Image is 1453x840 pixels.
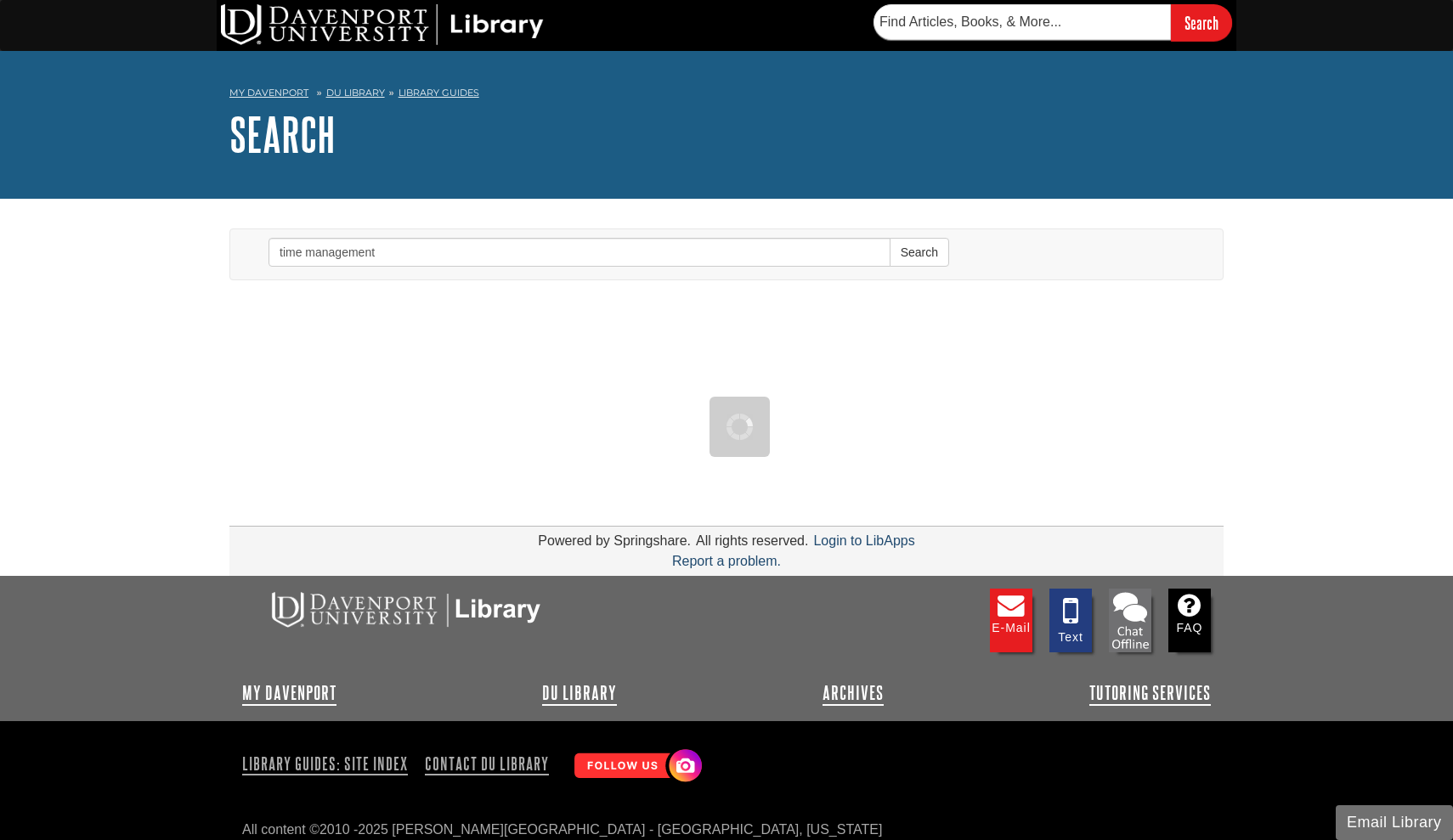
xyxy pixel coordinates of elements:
a: Library Guides: Site Index [242,749,415,778]
a: Login to LibApps [813,533,914,548]
a: DU Library [542,683,617,703]
a: Tutoring Services [1089,683,1211,703]
input: Search this Group [269,238,890,267]
form: Searches DU Library's articles, books, and more [873,4,1232,41]
img: Working... [726,414,753,440]
input: Find Articles, Books, & More... [873,4,1171,40]
button: Search [890,238,949,267]
nav: breadcrumb [229,82,1224,109]
a: Library Guides [399,87,479,99]
img: DU Library [221,4,544,45]
a: My Davenport [229,86,308,100]
input: Search [1171,4,1232,41]
a: My Davenport [242,683,336,703]
img: Follow Us! Instagram [566,742,706,791]
a: Report a problem. [672,554,781,568]
li: Chat with Library [1109,589,1151,652]
div: All rights reserved. [693,533,811,548]
h1: Search [229,109,1224,160]
img: DU Libraries [242,589,565,629]
a: DU Library [326,87,385,99]
a: Text [1049,589,1092,652]
a: Contact DU Library [418,749,556,778]
div: Powered by Springshare. [535,533,693,548]
button: Email Library [1336,805,1453,840]
a: Archives [823,683,884,703]
a: E-mail [990,589,1032,652]
img: Chat [1109,589,1151,652]
a: FAQ [1168,589,1211,652]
